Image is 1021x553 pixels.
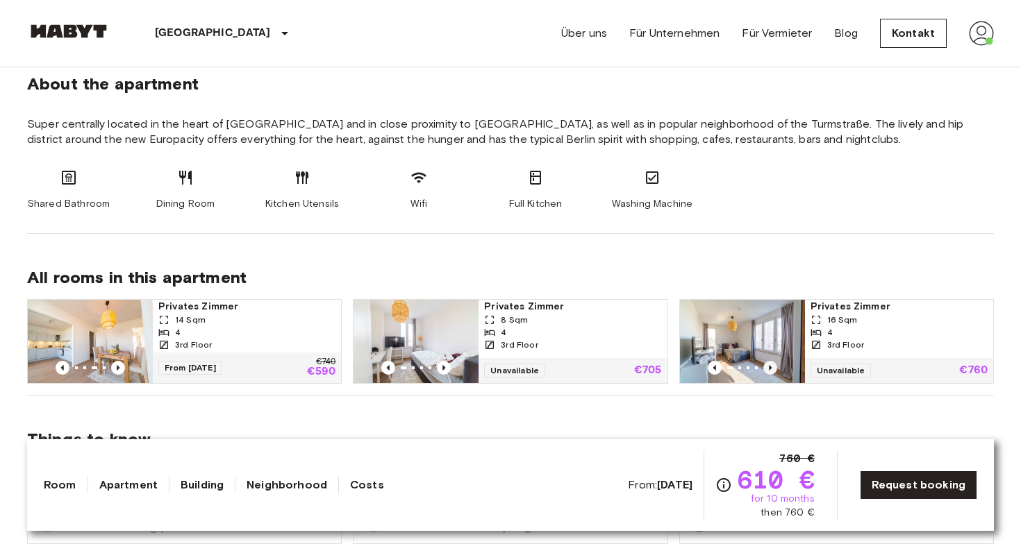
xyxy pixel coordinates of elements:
[99,477,158,493] a: Apartment
[708,361,722,375] button: Previous image
[181,477,224,493] a: Building
[811,300,988,314] span: Privates Zimmer
[175,339,212,351] span: 3rd Floor
[629,25,720,42] a: Für Unternehmen
[158,300,335,314] span: Privates Zimmer
[657,478,692,491] b: [DATE]
[763,361,777,375] button: Previous image
[316,358,335,366] p: €740
[827,339,864,351] span: 3rd Floor
[779,450,815,467] span: 760 €
[354,300,479,383] img: Marketing picture of unit DE-01-007-006-03HF
[827,326,833,339] span: 4
[410,197,428,211] span: Wifi
[612,197,692,211] span: Washing Machine
[437,361,451,375] button: Previous image
[501,326,506,339] span: 4
[742,25,812,42] a: Für Vermieter
[834,25,858,42] a: Blog
[484,300,661,314] span: Privates Zimmer
[509,197,563,211] span: Full Kitchen
[761,506,815,520] span: then 760 €
[247,477,327,493] a: Neighborhood
[680,300,805,383] img: Marketing picture of unit DE-01-007-006-02HF
[27,24,110,38] img: Habyt
[860,470,977,500] a: Request booking
[28,197,110,211] span: Shared Bathroom
[679,299,994,384] a: Marketing picture of unit DE-01-007-006-02HFPrevious imagePrevious imagePrivates Zimmer16 Sqm43rd...
[158,361,222,375] span: From [DATE]
[156,197,215,211] span: Dining Room
[751,492,815,506] span: for 10 months
[27,74,199,94] span: About the apartment
[175,314,206,326] span: 14 Sqm
[27,267,994,288] span: All rooms in this apartment
[44,477,76,493] a: Room
[715,477,732,493] svg: Check cost overview for full price breakdown. Please note that discounts apply to new joiners onl...
[381,361,395,375] button: Previous image
[501,339,538,351] span: 3rd Floor
[880,19,947,48] a: Kontakt
[27,299,342,384] a: Previous imagePrevious imagePrivates Zimmer14 Sqm43rd FloorFrom [DATE]€740€590
[175,326,181,339] span: 4
[501,314,528,326] span: 8 Sqm
[959,365,988,376] p: €760
[738,467,815,492] span: 610 €
[27,429,994,450] span: Things to know
[634,365,662,376] p: €705
[561,25,607,42] a: Über uns
[28,300,153,383] img: Marketing picture of unit DE-01-007-006-01HF
[811,364,872,377] span: Unavailable
[111,361,125,375] button: Previous image
[484,364,545,377] span: Unavailable
[27,117,994,147] span: Super centrally located in the heart of [GEOGRAPHIC_DATA] and in close proximity to [GEOGRAPHIC_D...
[353,299,667,384] a: Marketing picture of unit DE-01-007-006-03HFPrevious imagePrevious imagePrivates Zimmer8 Sqm43rd ...
[350,477,384,493] a: Costs
[307,366,336,377] p: €590
[827,314,858,326] span: 16 Sqm
[969,21,994,46] img: avatar
[265,197,339,211] span: Kitchen Utensils
[628,477,692,493] span: From:
[155,25,271,42] p: [GEOGRAPHIC_DATA]
[56,361,69,375] button: Previous image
